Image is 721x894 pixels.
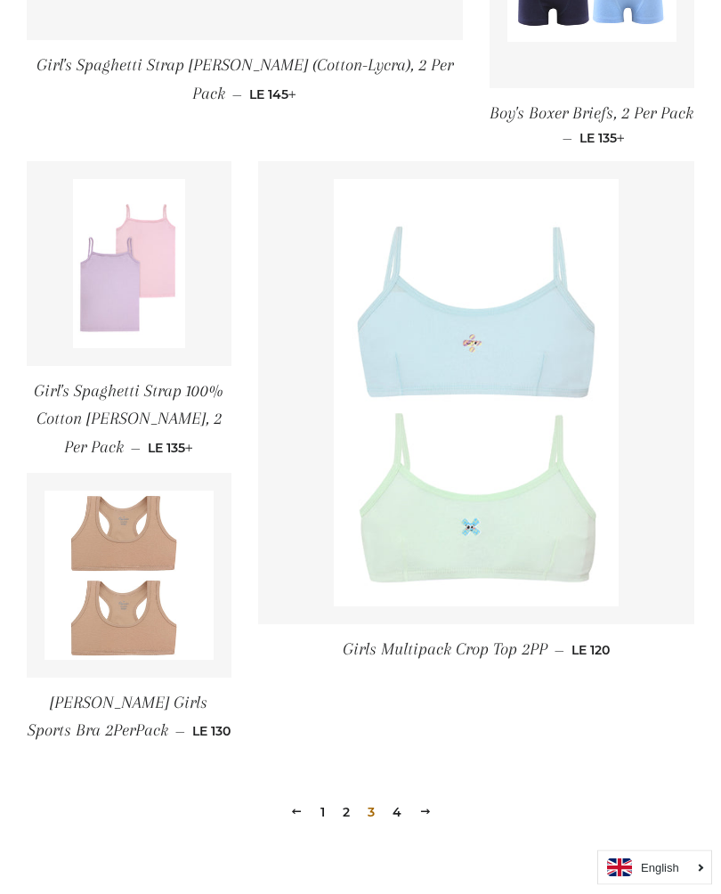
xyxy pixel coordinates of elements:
span: — [555,643,564,659]
a: Girl's Spaghetti Strap 100% Cotton [PERSON_NAME], 2 Per Pack — LE 135 [27,367,231,474]
span: — [563,131,572,147]
a: [PERSON_NAME] Girls Sports Bra 2PerPack — LE 130 [27,679,231,758]
span: LE 130 [192,724,231,740]
i: English [641,862,679,874]
a: Girl's Spaghetti Strap [PERSON_NAME] (Cotton-Lycra), 2 Per Pack — LE 145 [27,41,463,120]
span: LE 135 [148,441,193,457]
span: 3 [360,800,382,826]
a: 4 [385,800,409,826]
a: 1 [313,800,332,826]
span: — [175,724,185,740]
span: — [232,87,242,103]
span: LE 120 [571,643,610,659]
span: Boy's Boxer Briefs, 2 Per Pack [490,104,693,124]
span: LE 135 [579,131,625,147]
span: Girl's Spaghetti Strap 100% Cotton [PERSON_NAME], 2 Per Pack [34,382,224,458]
a: 2 [336,800,357,826]
a: Girls Multipack Crop Top 2PP — LE 120 [258,625,694,676]
span: Girls Multipack Crop Top 2PP [343,640,547,660]
span: — [131,441,141,457]
a: English [607,858,702,877]
a: Boy's Boxer Briefs, 2 Per Pack — LE 135 [490,89,694,162]
span: [PERSON_NAME] Girls Sports Bra 2PerPack [28,694,208,741]
span: LE 145 [249,87,296,103]
span: Girl's Spaghetti Strap [PERSON_NAME] (Cotton-Lycra), 2 Per Pack [36,56,453,103]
